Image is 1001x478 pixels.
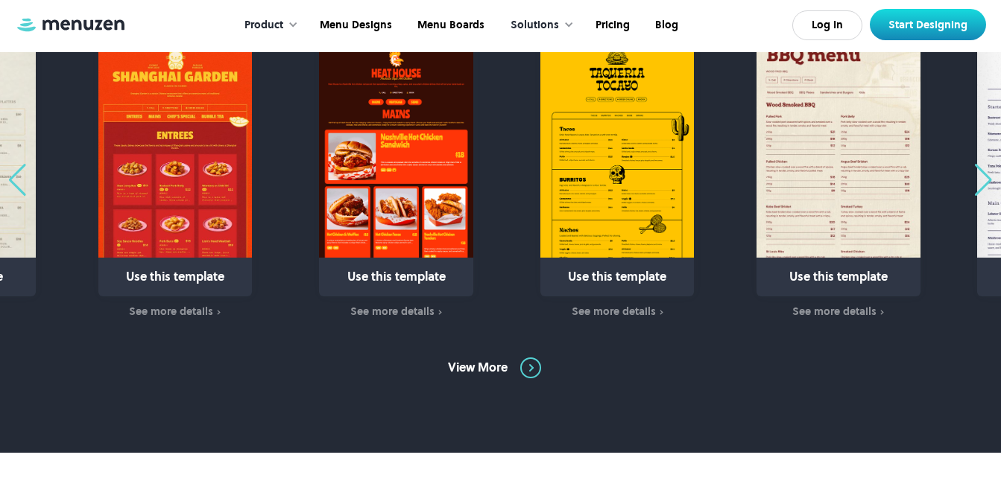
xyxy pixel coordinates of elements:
[129,305,213,317] div: See more details
[572,305,656,317] div: See more details
[535,304,699,320] a: See more details
[535,40,727,319] div: 3 / 31
[93,40,285,319] div: 1 / 31
[757,304,921,320] a: See more details
[540,40,694,296] a: Use this template
[93,304,257,320] a: See more details
[315,40,506,319] div: 2 / 31
[511,17,559,34] div: Solutions
[315,304,479,320] a: See more details
[973,164,994,197] div: Next slide
[98,40,252,296] a: Use this template
[448,357,554,378] a: View More
[350,305,435,317] div: See more details
[757,40,948,319] div: 4 / 31
[792,10,862,40] a: Log In
[870,9,986,40] a: Start Designing
[792,305,877,317] div: See more details
[448,360,508,376] div: View More
[403,2,496,48] a: Menu Boards
[641,2,689,48] a: Blog
[244,17,283,34] div: Product
[7,164,28,197] div: Previous slide
[230,2,306,48] div: Product
[306,2,403,48] a: Menu Designs
[757,40,921,296] a: Use this template
[319,40,473,296] a: Use this template
[496,2,581,48] div: Solutions
[581,2,641,48] a: Pricing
